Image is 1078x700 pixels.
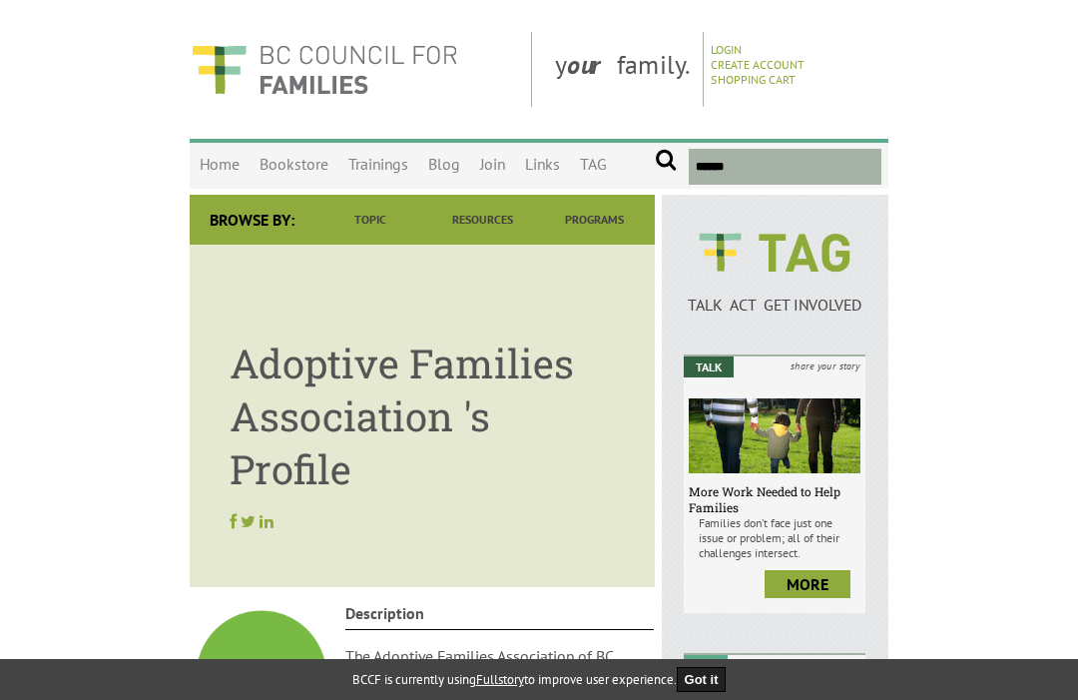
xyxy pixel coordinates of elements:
[765,570,850,598] a: more
[190,195,314,245] div: Browse By:
[345,603,655,630] h4: Description
[711,57,805,72] a: Create Account
[476,671,524,688] a: Fullstory
[711,72,796,87] a: Shopping Cart
[684,356,734,377] em: Talk
[567,48,617,81] strong: our
[785,356,865,375] i: share your story
[418,142,470,189] a: Blog
[426,195,538,245] a: Resources
[538,195,650,245] a: Programs
[230,317,615,495] h1: Adoptive Families Association 's Profile
[684,655,728,676] em: Act
[655,149,678,185] input: Submit
[684,275,865,315] a: TALK ACT GET INVOLVED
[190,32,459,107] img: BC Council for FAMILIES
[684,295,865,315] p: TALK ACT GET INVOLVED
[685,215,864,291] img: BCCF's TAG Logo
[689,515,860,560] p: Families don’t face just one issue or problem; all of their challenges intersect.
[338,142,418,189] a: Trainings
[799,655,865,674] i: take a survey
[689,483,860,515] h6: More Work Needed to Help Families
[190,142,250,189] a: Home
[314,195,426,245] a: Topic
[470,142,515,189] a: Join
[677,667,727,692] button: Got it
[250,142,338,189] a: Bookstore
[570,142,617,189] a: TAG
[515,142,570,189] a: Links
[539,32,704,107] div: y family.
[711,42,742,57] a: Login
